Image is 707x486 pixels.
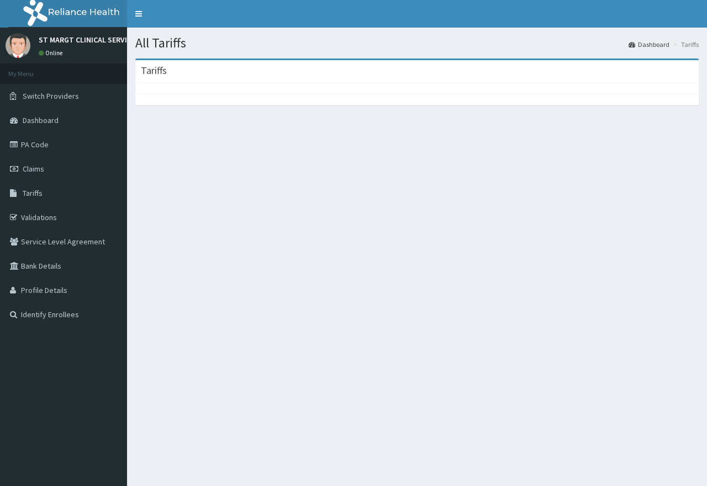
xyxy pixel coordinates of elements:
h1: All Tariffs [135,36,699,50]
a: Online [39,49,65,57]
img: User Image [6,33,30,58]
span: Tariffs [23,188,43,198]
a: Dashboard [629,40,669,49]
span: Dashboard [23,115,59,125]
li: Tariffs [671,40,699,49]
h3: Tariffs [141,66,167,76]
span: Switch Providers [23,91,79,101]
p: ST MARGT CLINICAL SERVICES [39,36,140,44]
span: Claims [23,164,44,174]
